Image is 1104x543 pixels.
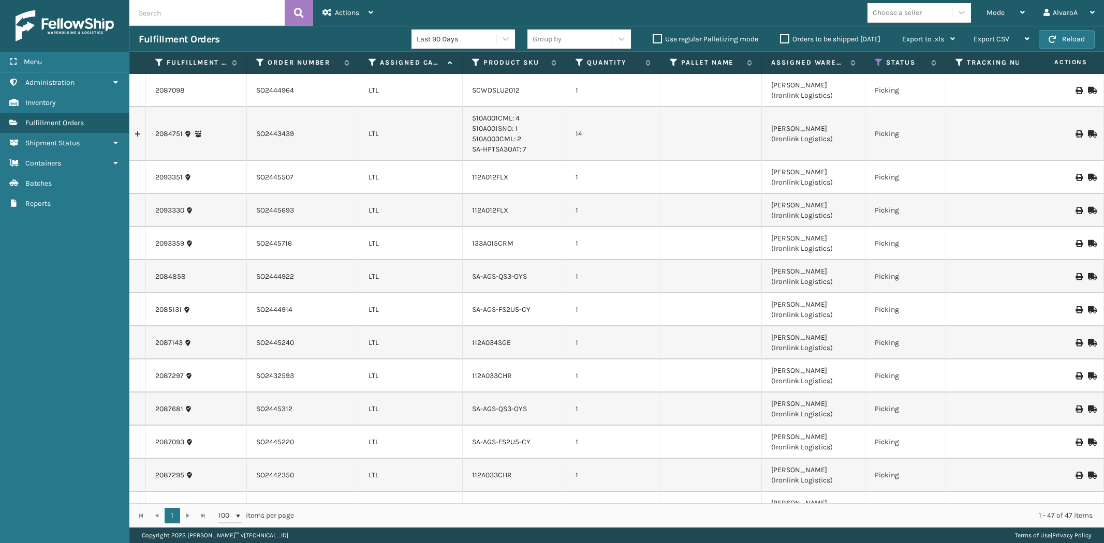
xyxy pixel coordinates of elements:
td: SO2445693 [247,194,359,227]
a: 133A015CRM [472,239,513,248]
span: 100 [218,510,234,521]
td: [PERSON_NAME] (Ironlink Logistics) [762,393,865,426]
td: 1 [566,459,660,492]
td: [PERSON_NAME] (Ironlink Logistics) [762,293,865,326]
span: Shipment Status [25,139,80,147]
td: SO2445220 [247,426,359,459]
a: SA-AGS-FS2U5-CY [472,438,531,446]
td: [PERSON_NAME] (Ironlink Logistics) [762,227,865,260]
td: 1 [566,194,660,227]
td: Picking [865,492,946,525]
td: 1 [566,293,660,326]
span: Menu [24,57,42,66]
div: Last 90 Days [417,34,497,44]
i: Mark as Shipped [1088,372,1094,380]
td: [PERSON_NAME] (Ironlink Logistics) [762,492,865,525]
td: LTL [359,293,463,326]
i: Mark as Shipped [1088,207,1094,214]
span: Containers [25,159,61,168]
td: SO2443439 [247,107,359,161]
i: Mark as Shipped [1088,472,1094,479]
td: [PERSON_NAME] (Ironlink Logistics) [762,107,865,161]
td: LTL [359,393,463,426]
td: [PERSON_NAME] (Ironlink Logistics) [762,161,865,194]
i: Print BOL [1076,306,1082,313]
a: SA-AGS-QS3-OYS [472,272,527,281]
span: items per page [218,508,294,523]
a: 2084751 [155,129,183,139]
td: Picking [865,326,946,359]
h3: Fulfillment Orders [139,33,219,46]
a: 510A003CML: 2 [472,134,521,143]
td: 1 [566,492,660,525]
td: SO2444295 [247,492,359,525]
label: Orders to be shipped [DATE] [780,35,880,43]
td: 1 [566,393,660,426]
i: Mark as Shipped [1088,130,1094,138]
td: [PERSON_NAME] (Ironlink Logistics) [762,359,865,393]
td: SO2445312 [247,393,359,426]
a: 2087143 [155,338,183,348]
td: [PERSON_NAME] (Ironlink Logistics) [762,194,865,227]
a: 510A001SNO: 1 [472,124,518,133]
i: Mark as Shipped [1088,174,1094,181]
td: 1 [566,260,660,293]
td: LTL [359,260,463,293]
a: 2087681 [155,404,183,414]
td: SO2432593 [247,359,359,393]
td: Picking [865,194,946,227]
a: Privacy Policy [1052,532,1092,539]
td: [PERSON_NAME] (Ironlink Logistics) [762,260,865,293]
td: Picking [865,107,946,161]
i: Mark as Shipped [1088,339,1094,346]
a: SA-AGS-QS3-OYS [472,404,527,413]
td: LTL [359,194,463,227]
label: Assigned Warehouse [771,58,845,67]
label: Use regular Palletizing mode [653,35,758,43]
label: Order Number [268,58,339,67]
td: SO2444914 [247,293,359,326]
td: LTL [359,74,463,107]
td: SO2445507 [247,161,359,194]
a: 510A001CML: 4 [472,114,520,123]
label: Pallet Name [681,58,742,67]
div: Group by [533,34,562,44]
img: logo [16,10,114,41]
i: Print BOL [1076,439,1082,446]
span: Export to .xls [902,35,944,43]
i: Mark as Shipped [1088,306,1094,313]
td: Picking [865,227,946,260]
span: Fulfillment Orders [25,118,84,127]
span: Administration [25,78,75,87]
a: SA-HPTSA3OAT: 7 [472,145,526,154]
a: 112A033CHR [472,371,512,380]
i: Mark as Shipped [1088,405,1094,413]
i: Mark as Shipped [1088,273,1094,280]
td: [PERSON_NAME] (Ironlink Logistics) [762,459,865,492]
td: 1 [566,161,660,194]
td: 1 [566,227,660,260]
label: Quantity [587,58,640,67]
i: Print BOL [1076,372,1082,380]
span: Actions [335,8,359,17]
td: SO2445240 [247,326,359,359]
td: [PERSON_NAME] (Ironlink Logistics) [762,326,865,359]
a: 2087295 [155,470,184,480]
td: 14 [566,107,660,161]
td: Picking [865,293,946,326]
td: SO2442350 [247,459,359,492]
button: Reload [1039,30,1095,49]
td: Picking [865,161,946,194]
i: Print BOL [1076,240,1082,247]
i: Print BOL [1076,273,1082,280]
div: 1 - 47 of 47 items [308,510,1093,521]
td: LTL [359,107,463,161]
a: 2084858 [155,271,186,282]
a: SCWDSLU2012 [472,86,520,95]
td: Picking [865,393,946,426]
td: LTL [359,459,463,492]
span: Actions [1022,54,1094,71]
i: Print BOL [1076,405,1082,413]
i: Mark as Shipped [1088,439,1094,446]
td: LTL [359,161,463,194]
